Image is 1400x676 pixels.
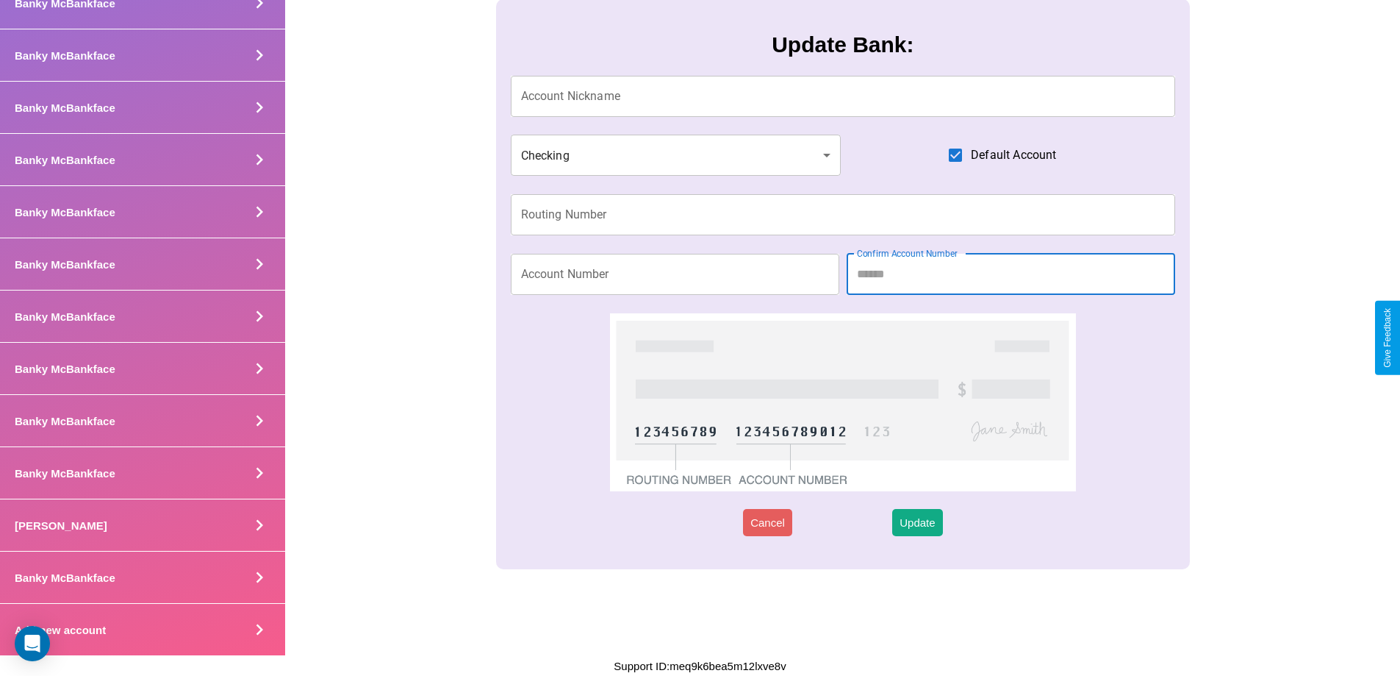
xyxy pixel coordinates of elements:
[15,415,115,427] h4: Banky McBankface
[614,656,786,676] p: Support ID: meq9k6bea5m12lxve8v
[15,626,50,661] div: Open Intercom Messenger
[15,154,115,166] h4: Banky McBankface
[971,146,1056,164] span: Default Account
[610,313,1075,491] img: check
[15,102,115,114] h4: Banky McBankface
[15,519,107,532] h4: [PERSON_NAME]
[15,310,115,323] h4: Banky McBankface
[1382,308,1393,368] div: Give Feedback
[15,624,106,636] h4: Add new account
[892,509,942,536] button: Update
[857,247,958,260] label: Confirm Account Number
[15,206,115,218] h4: Banky McBankface
[15,467,115,480] h4: Banky McBankface
[15,572,115,584] h4: Banky McBankface
[772,32,913,57] h3: Update Bank:
[511,135,841,176] div: Checking
[15,363,115,375] h4: Banky McBankface
[15,258,115,271] h4: Banky McBankface
[743,509,792,536] button: Cancel
[15,49,115,62] h4: Banky McBankface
